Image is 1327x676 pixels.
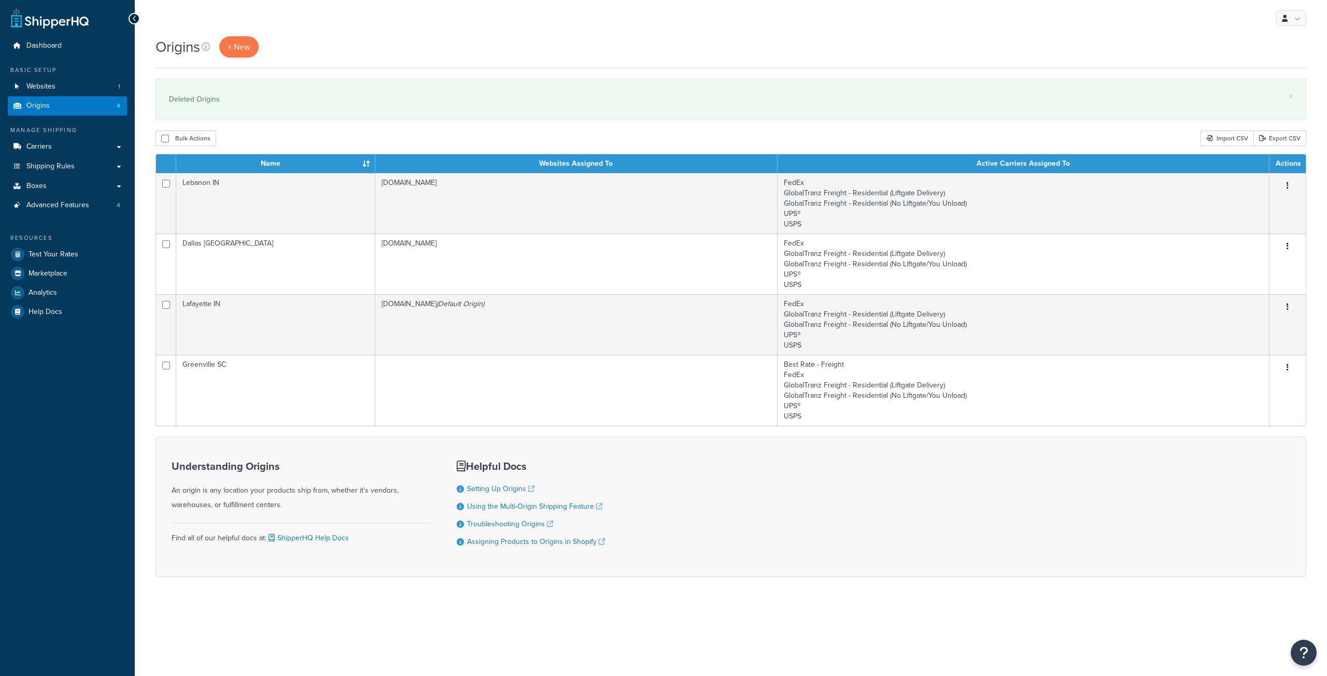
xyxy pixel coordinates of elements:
span: + New [228,41,250,53]
a: Export CSV [1253,131,1306,146]
a: Boxes [8,177,127,196]
div: Resources [8,234,127,242]
a: + New [219,36,259,57]
th: Actions [1269,154,1306,173]
i: (Default Origin) [436,298,484,309]
button: Open Resource Center [1291,640,1317,666]
span: Marketplace [29,269,67,278]
td: [DOMAIN_NAME] [375,294,778,355]
a: ShipperHQ Home [11,8,89,28]
td: Lafayette IN [176,294,375,355]
a: Help Docs [8,303,127,321]
a: Carriers [8,137,127,156]
span: Shipping Rules [26,162,75,171]
td: FedEx GlobalTranz Freight - Residential (Liftgate Delivery) GlobalTranz Freight - Residential (No... [778,294,1269,355]
td: Best Rate - Freight FedEx GlobalTranz Freight - Residential (Liftgate Delivery) GlobalTranz Freig... [778,355,1269,426]
span: Analytics [29,289,57,297]
a: Marketplace [8,264,127,283]
h3: Helpful Docs [457,461,605,472]
a: Advanced Features 4 [8,196,127,215]
a: Test Your Rates [8,245,127,264]
th: Active Carriers Assigned To [778,154,1269,173]
span: 4 [117,201,120,210]
span: Test Your Rates [29,250,78,259]
div: An origin is any location your products ship from, whether it's vendors, warehouses, or fulfillme... [172,461,431,512]
th: Name : activate to sort column ascending [176,154,375,173]
a: Assigning Products to Origins in Shopify [467,536,605,547]
a: Troubleshooting Origins [467,519,553,529]
a: Origins 4 [8,96,127,116]
div: Find all of our helpful docs at: [172,523,431,545]
a: × [1289,92,1293,100]
span: Boxes [26,182,47,191]
td: FedEx GlobalTranz Freight - Residential (Liftgate Delivery) GlobalTranz Freight - Residential (No... [778,173,1269,234]
a: ShipperHQ Help Docs [266,533,349,543]
a: Using the Multi-Origin Shipping Feature [467,501,602,512]
td: Lebanon IN [176,173,375,234]
a: Shipping Rules [8,157,127,176]
td: Greenville SC [176,355,375,426]
h1: Origins [156,37,200,57]
th: Websites Assigned To [375,154,778,173]
li: Websites [8,77,127,96]
span: Origins [26,102,50,110]
td: [DOMAIN_NAME] [375,234,778,294]
span: Dashboard [26,41,62,50]
a: Setting Up Origins [467,483,534,494]
a: Analytics [8,283,127,302]
td: [DOMAIN_NAME] [375,173,778,234]
div: Basic Setup [8,66,127,75]
a: Dashboard [8,36,127,55]
li: Advanced Features [8,196,127,215]
span: Carriers [26,142,52,151]
td: FedEx GlobalTranz Freight - Residential (Liftgate Delivery) GlobalTranz Freight - Residential (No... [778,234,1269,294]
td: Dallas [GEOGRAPHIC_DATA] [176,234,375,294]
span: Websites [26,82,55,91]
h3: Understanding Origins [172,461,431,472]
div: Manage Shipping [8,126,127,135]
span: Advanced Features [26,201,89,210]
span: 1 [118,82,120,91]
button: Bulk Actions [156,131,216,146]
span: 4 [117,102,120,110]
div: Deleted Origins [169,92,1293,107]
span: Help Docs [29,308,62,317]
li: Origins [8,96,127,116]
div: Import CSV [1201,131,1253,146]
a: Websites 1 [8,77,127,96]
